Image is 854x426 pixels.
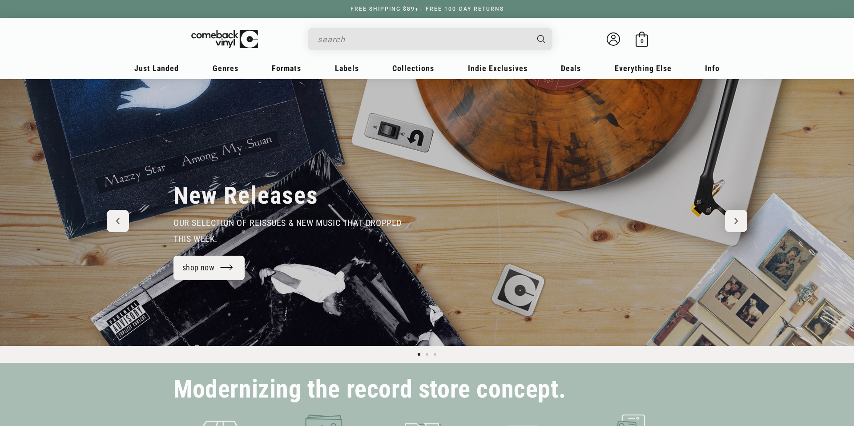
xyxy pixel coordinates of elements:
button: Next slide [725,210,747,232]
span: Indie Exclusives [468,64,528,73]
span: Everything Else [615,64,672,73]
button: Previous slide [107,210,129,232]
a: FREE SHIPPING $89+ | FREE 100-DAY RETURNS [342,6,513,12]
span: 0 [640,38,644,44]
span: Formats [272,64,301,73]
span: Labels [335,64,359,73]
span: Deals [561,64,581,73]
a: shop now [173,256,245,280]
input: search [318,30,528,48]
span: Info [705,64,720,73]
button: Load slide 1 of 3 [415,350,423,358]
div: Search [308,28,552,50]
button: Load slide 3 of 3 [431,350,439,358]
span: Genres [213,64,238,73]
span: our selection of reissues & new music that dropped this week. [173,217,402,244]
h2: Modernizing the record store concept. [173,379,566,400]
span: Collections [392,64,434,73]
span: Just Landed [134,64,179,73]
h2: New Releases [173,181,318,210]
button: Load slide 2 of 3 [423,350,431,358]
button: Search [530,28,554,50]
